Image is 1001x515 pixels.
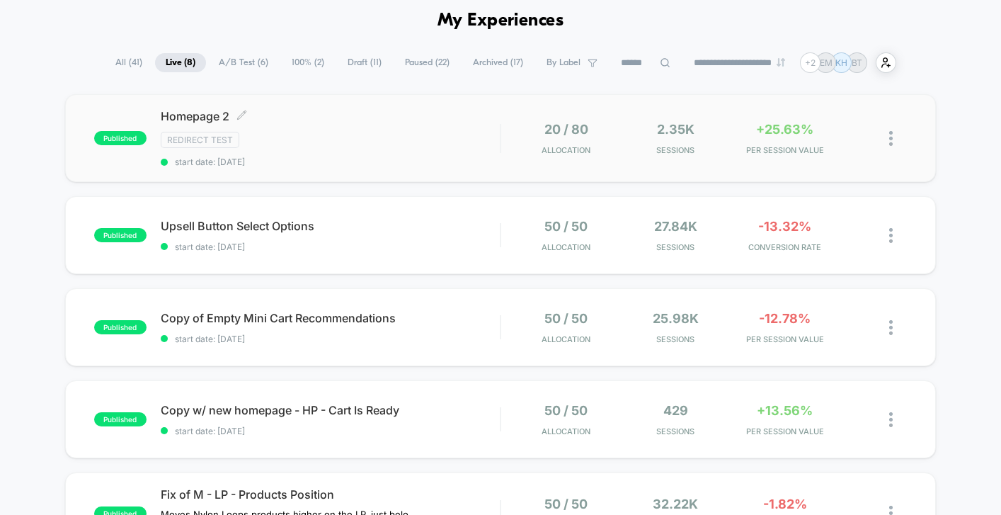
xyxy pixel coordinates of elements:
[889,412,893,427] img: close
[657,122,694,137] span: 2.35k
[281,53,335,72] span: 100% ( 2 )
[161,334,500,344] span: start date: [DATE]
[161,157,500,167] span: start date: [DATE]
[653,497,698,511] span: 32.22k
[889,320,893,335] img: close
[653,311,699,326] span: 25.98k
[94,320,147,334] span: published
[544,311,588,326] span: 50 / 50
[542,145,590,155] span: Allocation
[820,57,833,68] p: EM
[94,228,147,242] span: published
[462,53,534,72] span: Archived ( 17 )
[758,219,811,234] span: -13.32%
[542,426,590,436] span: Allocation
[161,109,500,123] span: Homepage 2
[624,426,726,436] span: Sessions
[161,242,500,252] span: start date: [DATE]
[624,334,726,344] span: Sessions
[544,219,588,234] span: 50 / 50
[544,497,588,511] span: 50 / 50
[544,122,588,137] span: 20 / 80
[777,58,785,67] img: end
[161,132,239,148] span: Redirect Test
[161,487,500,502] span: Fix of M - LP - Products Position
[757,403,813,418] span: +13.56%
[161,426,500,436] span: start date: [DATE]
[542,242,590,252] span: Allocation
[337,53,392,72] span: Draft ( 11 )
[889,228,893,243] img: close
[105,53,153,72] span: All ( 41 )
[759,311,811,326] span: -12.78%
[437,11,564,31] h1: My Experiences
[733,426,835,436] span: PER SESSION VALUE
[394,53,460,72] span: Paused ( 22 )
[733,334,835,344] span: PER SESSION VALUE
[763,497,807,511] span: -1.82%
[94,412,147,426] span: published
[161,311,500,325] span: Copy of Empty Mini Cart Recommendations
[889,131,893,146] img: close
[756,122,813,137] span: +25.63%
[654,219,697,234] span: 27.84k
[852,57,862,68] p: BT
[624,145,726,155] span: Sessions
[624,242,726,252] span: Sessions
[547,57,580,68] span: By Label
[800,52,820,73] div: + 2
[94,131,147,145] span: published
[733,145,835,155] span: PER SESSION VALUE
[542,334,590,344] span: Allocation
[544,403,588,418] span: 50 / 50
[161,219,500,233] span: Upsell Button Select Options
[155,53,206,72] span: Live ( 8 )
[663,403,688,418] span: 429
[208,53,279,72] span: A/B Test ( 6 )
[161,403,500,417] span: Copy w/ new homepage - HP - Cart Is Ready
[835,57,847,68] p: KH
